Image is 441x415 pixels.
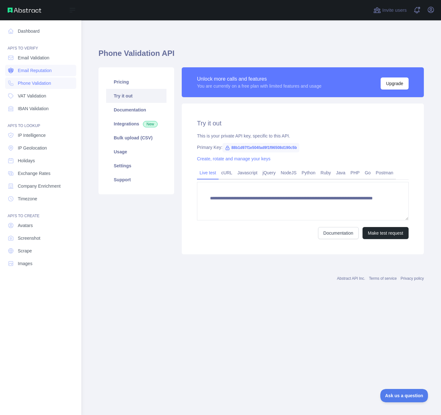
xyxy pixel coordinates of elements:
[197,156,270,161] a: Create, rotate and manage your keys
[98,48,424,64] h1: Phone Validation API
[197,144,409,151] div: Primary Key:
[18,105,49,112] span: IBAN Validation
[18,55,49,61] span: Email Validation
[318,227,359,239] a: Documentation
[348,168,362,178] a: PHP
[106,89,166,103] a: Try it out
[5,193,76,204] a: Timezone
[197,83,322,89] div: You are currently on a free plan with limited features and usage
[382,7,407,14] span: Invite users
[5,180,76,192] a: Company Enrichment
[235,168,260,178] a: Javascript
[5,77,76,89] a: Phone Validation
[197,75,322,83] div: Unlock more calls and features
[334,168,348,178] a: Java
[260,168,278,178] a: jQuery
[318,168,334,178] a: Ruby
[197,119,409,128] h2: Try it out
[5,103,76,114] a: IBAN Validation
[299,168,318,178] a: Python
[372,5,408,15] button: Invite users
[5,220,76,231] a: Avatars
[5,206,76,218] div: API'S TO CREATE
[197,133,409,139] div: This is your private API key, specific to this API.
[337,276,365,281] a: Abstract API Inc.
[5,90,76,102] a: VAT Validation
[5,168,76,179] a: Exchange Rates
[369,276,397,281] a: Terms of service
[18,93,46,99] span: VAT Validation
[5,38,76,51] div: API'S TO VERIFY
[401,276,424,281] a: Privacy policy
[5,116,76,128] div: API'S TO LOOKUP
[278,168,299,178] a: NodeJS
[362,168,373,178] a: Go
[373,168,396,178] a: Postman
[197,168,219,178] a: Live test
[380,389,428,402] iframe: Toggle Customer Support
[18,157,35,164] span: Holidays
[18,183,61,189] span: Company Enrichment
[5,52,76,64] a: Email Validation
[18,235,40,241] span: Screenshot
[106,117,166,131] a: Integrations New
[5,130,76,141] a: IP Intelligence
[106,159,166,173] a: Settings
[5,232,76,244] a: Screenshot
[18,222,33,229] span: Avatars
[18,196,37,202] span: Timezone
[5,142,76,154] a: IP Geolocation
[18,170,51,177] span: Exchange Rates
[219,168,235,178] a: cURL
[18,67,52,74] span: Email Reputation
[5,245,76,257] a: Scrape
[143,121,158,127] span: New
[106,145,166,159] a: Usage
[18,260,32,267] span: Images
[5,258,76,269] a: Images
[18,145,47,151] span: IP Geolocation
[18,80,51,86] span: Phone Validation
[106,131,166,145] a: Bulk upload (CSV)
[106,173,166,187] a: Support
[363,227,409,239] button: Make test request
[18,248,32,254] span: Scrape
[8,8,41,13] img: Abstract API
[5,65,76,76] a: Email Reputation
[381,77,409,90] button: Upgrade
[18,132,46,138] span: IP Intelligence
[222,143,299,152] span: 88b1d97f1e504fad9f1f96508d190c5b
[106,103,166,117] a: Documentation
[5,25,76,37] a: Dashboard
[106,75,166,89] a: Pricing
[5,155,76,166] a: Holidays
